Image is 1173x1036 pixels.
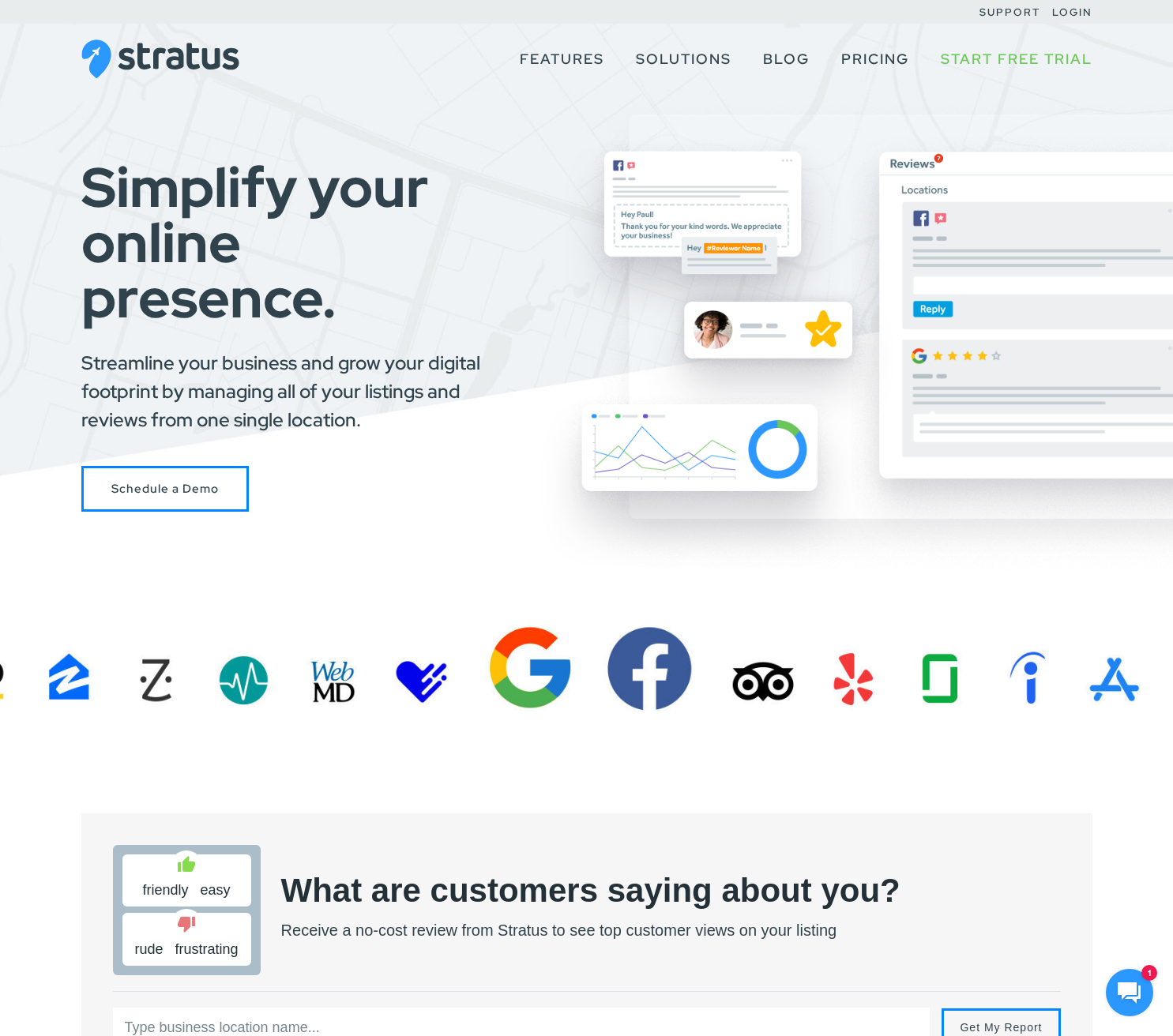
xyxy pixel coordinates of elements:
[281,871,900,910] h2: What are customers saying about you?
[841,44,909,74] a: Pricing
[941,44,1092,74] a: Start Free Trial
[1102,965,1157,1020] iframe: HelpCrunch
[81,349,486,434] p: Streamline your business and grow your digital footprint by managing all of your listings and rev...
[979,6,1040,19] a: Support
[281,919,900,941] p: Receive a no-cost review from Stratus to see top customer views on your listing
[763,44,810,74] a: Blog
[960,1020,1042,1036] span: Get My Report
[541,103,1173,572] img: Group of floating boxes showing Stratus features
[143,880,231,900] span: friendly easy
[81,39,239,79] img: Stratus
[504,24,1092,95] nav: Primary
[520,44,604,74] a: Features
[135,940,239,959] span: rude frustrating
[1052,6,1092,19] a: Login
[636,44,731,74] a: Solutions
[81,160,486,325] h1: Simplify your online presence.
[81,466,249,512] a: Schedule a Stratus Demo with Us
